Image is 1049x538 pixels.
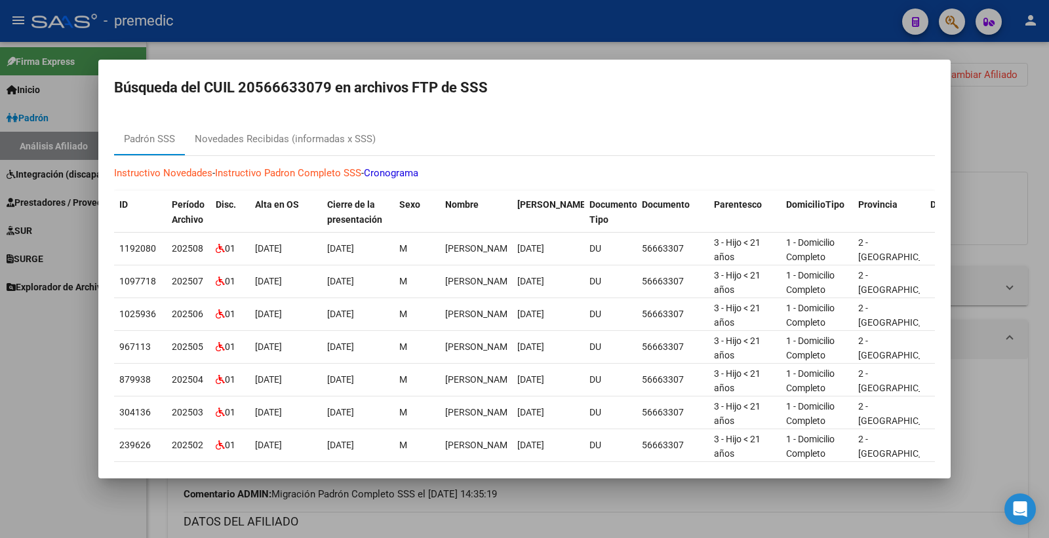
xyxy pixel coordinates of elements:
[786,434,835,459] span: 1 - Domicilio Completo
[119,407,151,417] span: 304136
[858,303,947,328] span: 2 - [GEOGRAPHIC_DATA]
[119,440,151,450] span: 239626
[255,199,299,210] span: Alta en OS
[327,243,354,254] span: [DATE]
[327,309,354,319] span: [DATE]
[172,276,203,286] span: 202507
[858,270,947,296] span: 2 - [GEOGRAPHIC_DATA]
[399,199,420,210] span: Sexo
[172,407,203,417] span: 202503
[216,274,245,289] div: 01
[445,309,515,319] span: RIVOIR DANTE BENJAMIN
[512,191,584,234] datatable-header-cell: Fecha Nac.
[517,407,544,417] span: [DATE]
[714,336,761,361] span: 3 - Hijo < 21 años
[517,440,544,450] span: [DATE]
[589,372,631,387] div: DU
[216,405,245,420] div: 01
[327,199,382,225] span: Cierre de la presentación
[216,241,245,256] div: 01
[714,401,761,427] span: 3 - Hijo < 21 años
[786,270,835,296] span: 1 - Domicilio Completo
[1004,493,1036,525] div: Open Intercom Messenger
[399,309,407,319] span: M
[210,191,250,234] datatable-header-cell: Disc.
[327,407,354,417] span: [DATE]
[637,191,709,234] datatable-header-cell: Documento
[394,191,440,234] datatable-header-cell: Sexo
[445,440,515,450] span: RIVOIR DANTE BENJAMIN
[517,309,544,319] span: [DATE]
[327,374,354,385] span: [DATE]
[322,191,394,234] datatable-header-cell: Cierre de la presentación
[215,167,361,179] a: Instructivo Padron Completo SSS
[364,167,418,179] a: Cronograma
[399,243,407,254] span: M
[114,75,935,100] h2: Búsqueda del CUIL 20566633079 en archivos FTP de SSS
[255,276,282,286] span: [DATE]
[517,243,544,254] span: [DATE]
[786,336,835,361] span: 1 - Domicilio Completo
[114,167,212,179] a: Instructivo Novedades
[119,374,151,385] span: 879938
[119,309,156,319] span: 1025936
[589,199,637,225] span: Documento Tipo
[858,199,898,210] span: Provincia
[858,401,947,427] span: 2 - [GEOGRAPHIC_DATA]
[445,341,515,352] span: RIVOIR DANTE BENJAMIN
[399,276,407,286] span: M
[167,191,210,234] datatable-header-cell: Período Archivo
[216,372,245,387] div: 01
[445,374,515,385] span: RIVOIR DANTE BENJAMIN
[642,405,703,420] div: 56663307
[853,191,925,234] datatable-header-cell: Provincia
[399,341,407,352] span: M
[589,241,631,256] div: DU
[119,243,156,254] span: 1192080
[255,407,282,417] span: [DATE]
[709,191,781,234] datatable-header-cell: Parentesco
[714,434,761,459] span: 3 - Hijo < 21 años
[399,374,407,385] span: M
[172,199,205,225] span: Período Archivo
[119,276,156,286] span: 1097718
[584,191,637,234] datatable-header-cell: Documento Tipo
[327,276,354,286] span: [DATE]
[714,368,761,394] span: 3 - Hijo < 21 años
[786,199,844,210] span: DomicilioTipo
[642,241,703,256] div: 56663307
[327,440,354,450] span: [DATE]
[781,191,853,234] datatable-header-cell: DomicilioTipo
[440,191,512,234] datatable-header-cell: Nombre
[786,368,835,394] span: 1 - Domicilio Completo
[517,199,591,210] span: [PERSON_NAME].
[399,440,407,450] span: M
[216,438,245,453] div: 01
[714,237,761,263] span: 3 - Hijo < 21 años
[642,339,703,355] div: 56663307
[589,307,631,322] div: DU
[255,243,282,254] span: [DATE]
[445,199,479,210] span: Nombre
[172,243,203,254] span: 202508
[858,336,947,361] span: 2 - [GEOGRAPHIC_DATA]
[714,270,761,296] span: 3 - Hijo < 21 años
[786,303,835,328] span: 1 - Domicilio Completo
[327,341,354,352] span: [DATE]
[445,407,515,417] span: RIVOIR DANTE BENJAMIN
[786,237,835,263] span: 1 - Domicilio Completo
[255,440,282,450] span: [DATE]
[517,276,544,286] span: [DATE]
[642,372,703,387] div: 56663307
[216,307,245,322] div: 01
[445,243,515,254] span: RIVOIR DANTE BENJAMIN
[642,274,703,289] div: 56663307
[858,434,947,459] span: 2 - [GEOGRAPHIC_DATA]
[172,374,203,385] span: 202504
[255,341,282,352] span: [DATE]
[642,438,703,453] div: 56663307
[114,191,167,234] datatable-header-cell: ID
[714,199,762,210] span: Parentesco
[216,199,236,210] span: Disc.
[642,307,703,322] div: 56663307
